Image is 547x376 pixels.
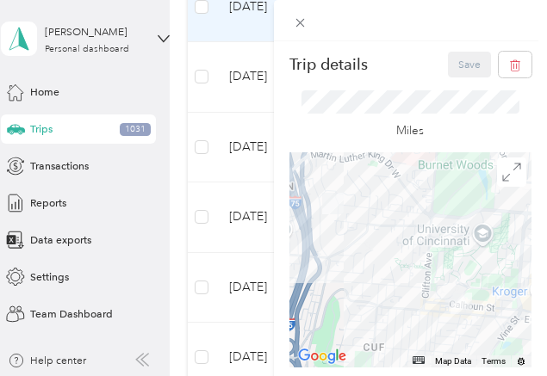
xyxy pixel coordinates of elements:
[396,121,424,139] p: Miles
[413,356,425,364] button: Keyboard shortcuts
[451,280,547,376] iframe: Everlance-gr Chat Button Frame
[289,54,368,75] p: Trip details
[294,345,351,367] img: Google
[294,345,351,367] a: Open this area in Google Maps (opens a new window)
[435,355,471,367] button: Map Data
